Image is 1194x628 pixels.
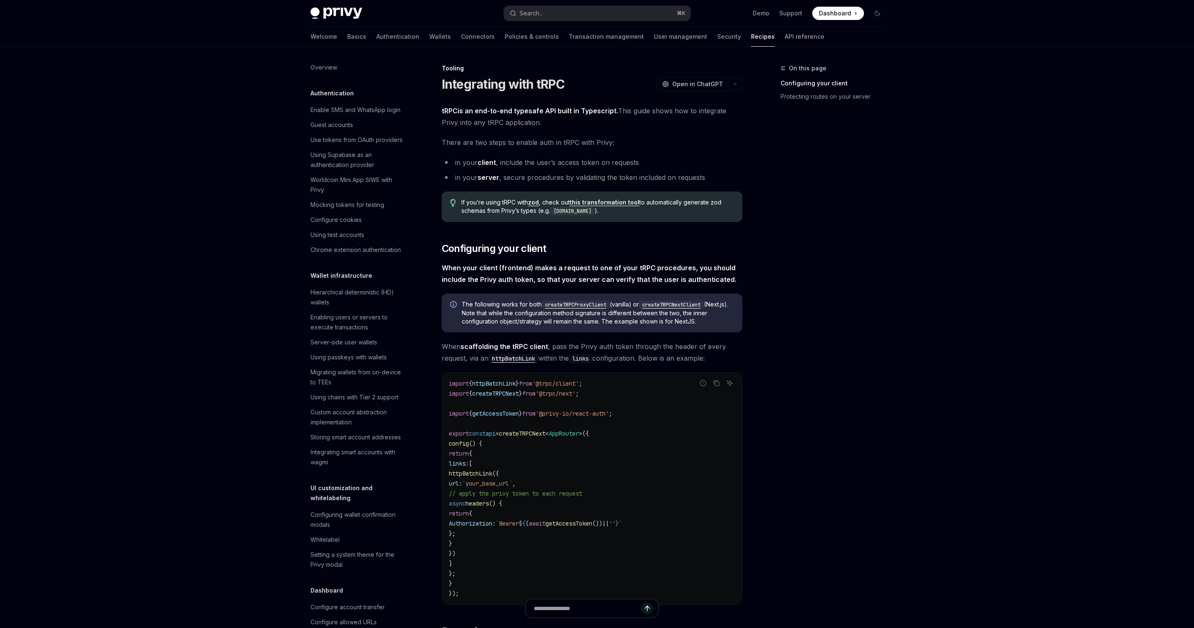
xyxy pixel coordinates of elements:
[512,480,516,487] span: ,
[442,64,742,72] div: Tooling
[496,430,499,437] span: =
[310,200,384,210] div: Mocking tokens for testing
[472,410,519,417] span: getAccessToken
[449,390,469,397] span: import
[310,337,377,347] div: Server-side user wallets
[449,550,456,557] span: })
[462,300,734,326] span: The following works for both (vanilla) or (Next.js). Note that while the configuration method sig...
[304,507,411,532] a: Configuring wallet confirmation modals
[529,520,546,527] span: await
[310,602,385,612] div: Configure account transfer
[304,212,411,227] a: Configure cookies
[304,365,411,390] a: Migrating wallets from on-device to TEEs
[542,301,610,309] code: createTRPCProxyClient
[779,9,802,17] a: Support
[310,550,406,570] div: Setting a system theme for the Privy modal
[449,410,469,417] span: import
[442,137,742,148] span: There are two steps to enable auth in tRPC with Privy:
[310,535,340,545] div: Whitelabel
[304,600,411,615] a: Configure account transfer
[469,460,472,467] span: [
[812,7,864,20] a: Dashboard
[478,173,499,182] a: server
[304,390,411,405] a: Using chains with Tier 2 support
[781,77,891,90] a: Configuring your client
[639,301,704,308] a: createTRPCNextClient
[519,410,522,417] span: }
[310,135,403,145] div: Use tokens from OAuth providers
[657,77,728,91] button: Open in ChatGPT
[304,445,411,470] a: Integrating smart accounts with wagmi
[449,430,469,437] span: export
[819,9,851,17] span: Dashboard
[304,132,411,147] a: Use tokens from OAuth providers
[519,390,522,397] span: }
[310,62,337,72] div: Overview
[472,380,516,387] span: httpBatchLink
[469,510,472,517] span: {
[310,447,406,467] div: Integrating smart accounts with wagmi
[310,367,406,387] div: Migrating wallets from on-device to TEEs
[310,230,364,240] div: Using test accounts
[442,341,742,364] span: When , pass the Privy auth token through the header of every request, via an within the configura...
[526,520,529,527] span: (
[304,102,411,117] a: Enable SMS and WhatsApp login
[871,7,884,20] button: Toggle dark mode
[698,378,708,389] button: Report incorrect code
[449,490,582,497] span: // apply the privy token to each request
[310,287,406,307] div: Hierarchical deterministic (HD) wallets
[616,520,619,527] span: }
[449,450,469,457] span: return
[304,285,411,310] a: Hierarchical deterministic (HD) wallets
[310,617,377,627] div: Configure allowed URLs
[449,590,459,597] span: });
[461,198,733,215] span: If you’re using tRPC with , check out to automatically generate zod schemas from Privy’s types (e...
[488,354,538,363] code: httpBatchLink
[442,157,742,168] li: in your , include the user’s access token on requests
[546,430,549,437] span: <
[550,207,595,215] code: [DOMAIN_NAME]
[304,405,411,430] a: Custom account abstraction implementation
[442,107,618,115] strong: is an end-to-end typesafe API built in Typescript.
[532,380,579,387] span: '@trpc/client'
[449,580,452,587] span: }
[602,520,609,527] span: ||
[654,27,707,47] a: User management
[499,430,546,437] span: createTRPCNext
[641,603,653,614] button: Send message
[449,520,496,527] span: Authorization:
[310,392,398,402] div: Using chains with Tier 2 support
[677,10,686,17] span: ⌘ K
[310,407,406,427] div: Custom account abstraction implementation
[310,88,354,98] h5: Authentication
[310,245,401,255] div: Chrome extension authentication
[449,570,456,577] span: };
[450,199,456,207] svg: Tip
[505,27,559,47] a: Policies & controls
[469,380,472,387] span: {
[304,350,411,365] a: Using passkeys with wallets
[469,450,472,457] span: {
[462,480,512,487] span: `your_base_url`
[751,27,775,47] a: Recipes
[516,380,519,387] span: }
[304,117,411,132] a: Guest accounts
[520,8,543,18] div: Search...
[310,7,362,19] img: dark logo
[504,6,691,21] button: Open search
[449,470,492,477] span: httpBatchLink
[449,440,469,447] span: config
[304,197,411,212] a: Mocking tokens for testing
[542,301,610,308] a: createTRPCProxyClient
[449,380,469,387] span: import
[449,510,469,517] span: return
[753,9,769,17] a: Demo
[304,227,411,242] a: Using test accounts
[619,520,622,527] span: `
[528,199,539,206] a: zod
[711,378,722,389] button: Copy the contents from the code block
[492,470,499,477] span: ({
[486,430,496,437] span: api
[310,271,372,281] h5: Wallet infrastructure
[639,301,704,309] code: createTRPCNextClient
